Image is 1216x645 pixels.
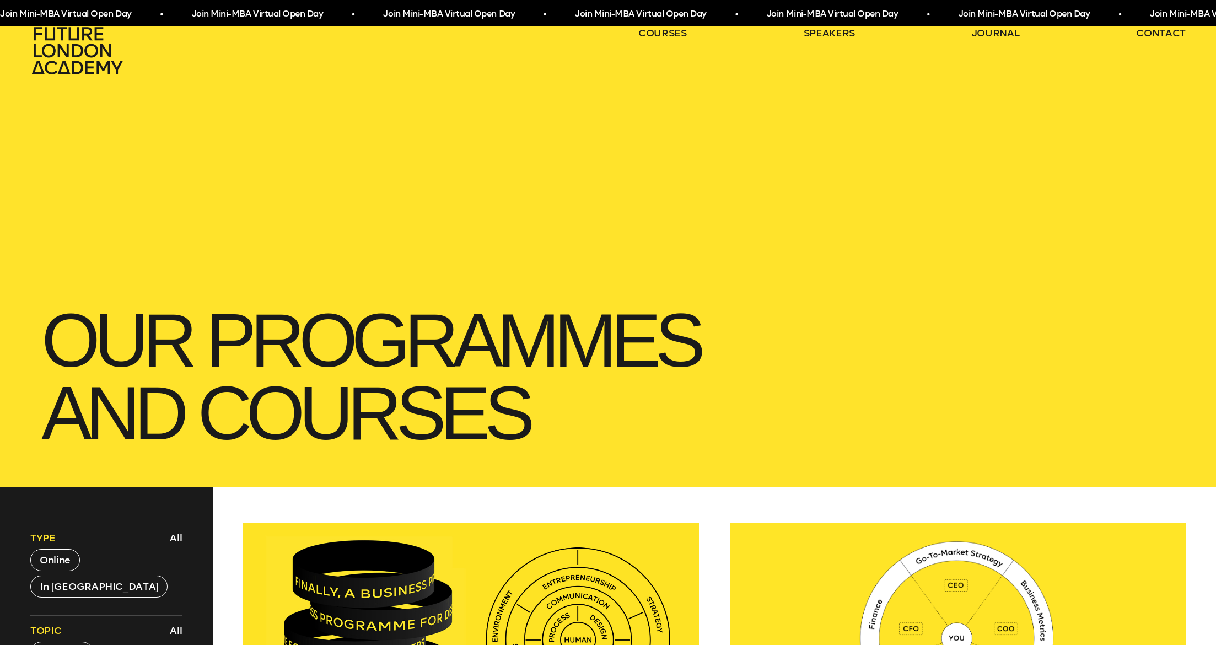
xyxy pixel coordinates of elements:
[347,4,350,24] span: •
[1136,26,1186,40] a: contact
[1114,4,1117,24] span: •
[167,529,185,547] button: All
[730,4,733,24] span: •
[638,26,687,40] a: courses
[972,26,1020,40] a: journal
[155,4,158,24] span: •
[804,26,855,40] a: speakers
[30,576,168,598] button: In [GEOGRAPHIC_DATA]
[30,624,61,637] span: Topic
[30,531,56,545] span: Type
[922,4,925,24] span: •
[167,621,185,640] button: All
[539,4,541,24] span: •
[30,293,1186,461] h1: our Programmes and courses
[30,549,80,571] button: Online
